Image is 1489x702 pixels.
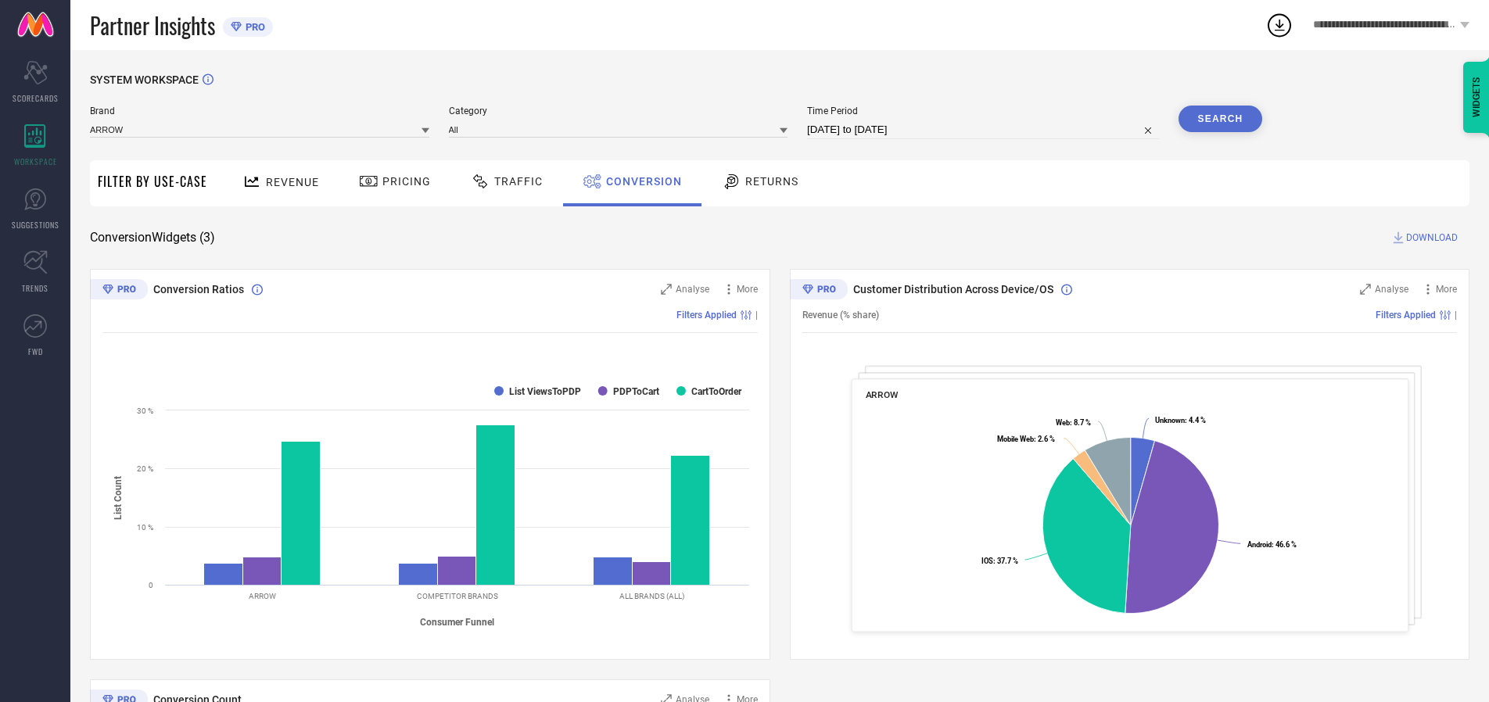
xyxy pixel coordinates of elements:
text: List ViewsToPDP [509,386,581,397]
span: Traffic [494,175,543,188]
text: 30 % [137,407,153,415]
span: PRO [242,21,265,33]
span: ARROW [865,389,898,400]
span: Analyse [676,284,709,295]
span: FWD [28,346,43,357]
span: More [1436,284,1457,295]
div: Premium [790,279,848,303]
text: ARROW [249,592,276,600]
input: Select time period [807,120,1159,139]
text: 20 % [137,464,153,473]
text: 10 % [137,523,153,532]
span: Filter By Use-Case [98,172,207,191]
text: : 8.7 % [1055,418,1090,427]
text: PDPToCart [613,386,659,397]
tspan: Consumer Funnel [420,617,494,628]
span: SUGGESTIONS [12,219,59,231]
span: Pricing [382,175,431,188]
tspan: Web [1055,418,1069,427]
text: : 46.6 % [1247,541,1296,550]
span: Category [449,106,788,116]
span: Filters Applied [676,310,737,321]
span: Brand [90,106,429,116]
span: Revenue [266,176,319,188]
text: : 2.6 % [996,435,1054,444]
span: Filters Applied [1376,310,1436,321]
div: Premium [90,279,148,303]
span: Conversion Ratios [153,283,244,295]
tspan: List Count [113,475,124,519]
text: : 37.7 % [981,557,1017,565]
tspan: Mobile Web [996,435,1033,444]
span: Time Period [807,106,1159,116]
span: More [737,284,758,295]
span: Conversion [606,175,682,188]
span: | [1455,310,1457,321]
span: Customer Distribution Across Device/OS [853,283,1053,295]
span: Conversion Widgets ( 3 ) [90,230,215,245]
text: 0 [149,581,153,589]
span: | [755,310,758,321]
span: Partner Insights [90,9,215,41]
tspan: Unknown [1155,416,1185,424]
text: ALL BRANDS (ALL) [619,592,684,600]
button: Search [1179,106,1263,132]
span: Returns [745,175,798,188]
span: SCORECARDS [13,92,59,104]
span: Analyse [1375,284,1408,295]
text: COMPETITOR BRANDS [417,592,498,600]
tspan: Android [1247,541,1271,550]
div: Open download list [1265,11,1293,39]
text: : 4.4 % [1155,416,1206,424]
svg: Zoom [661,284,672,295]
tspan: IOS [981,557,992,565]
span: TRENDS [22,282,48,294]
text: CartToOrder [691,386,742,397]
span: DOWNLOAD [1406,230,1458,245]
svg: Zoom [1360,284,1371,295]
span: WORKSPACE [14,156,57,167]
span: SYSTEM WORKSPACE [90,73,199,86]
span: Revenue (% share) [802,310,879,321]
